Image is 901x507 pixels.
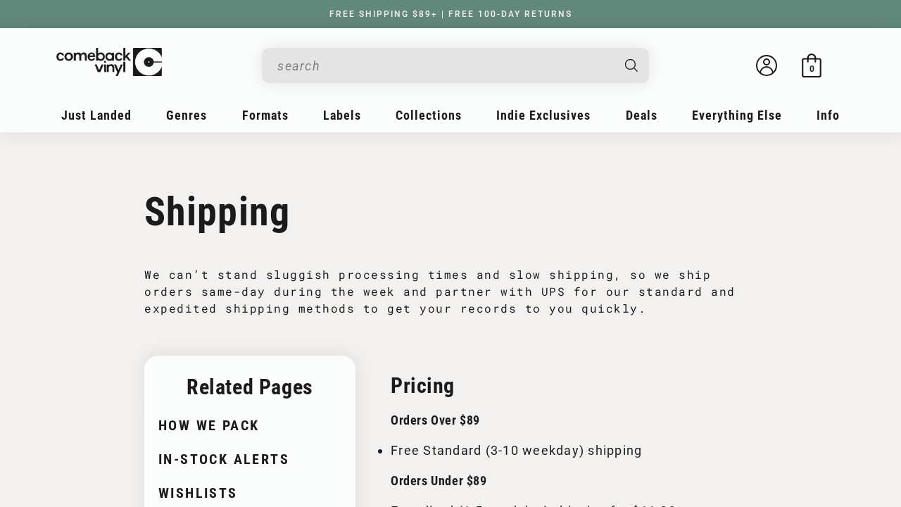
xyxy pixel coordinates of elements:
span: 0 [809,63,814,74]
input: search [277,51,611,80]
span: Collections [396,108,462,123]
span: Everything Else [692,108,782,123]
span: Related Pages [187,375,313,399]
h3: Orders Under $89 [144,472,757,489]
a: How We Pack [158,414,338,434]
span: Formats [242,108,289,123]
div: Search [262,48,649,83]
a: Wishlists [158,482,338,501]
button: Related Pages [144,356,355,418]
span: Info [817,108,840,123]
h1: Shipping [144,189,757,235]
a: FREE SHIPPING $89+ | FREE 100-DAY RETURNS [315,9,586,19]
span: Labels [323,108,361,123]
a: In-Stock Alerts [158,448,338,468]
button: Search [613,48,651,83]
h3: Orders Over $89 [144,412,757,428]
h2: Pricing [144,373,757,398]
span: Just Landed [61,108,132,123]
span: Indie Exclusives [496,108,591,123]
span: Genres [166,108,207,123]
li: Free Standard (3-10 weekday) shipping [172,441,757,460]
span: Deals [626,108,657,123]
div: We can’t stand sluggish processing times and slow shipping, so we ship orders same-day during the... [144,266,757,317]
